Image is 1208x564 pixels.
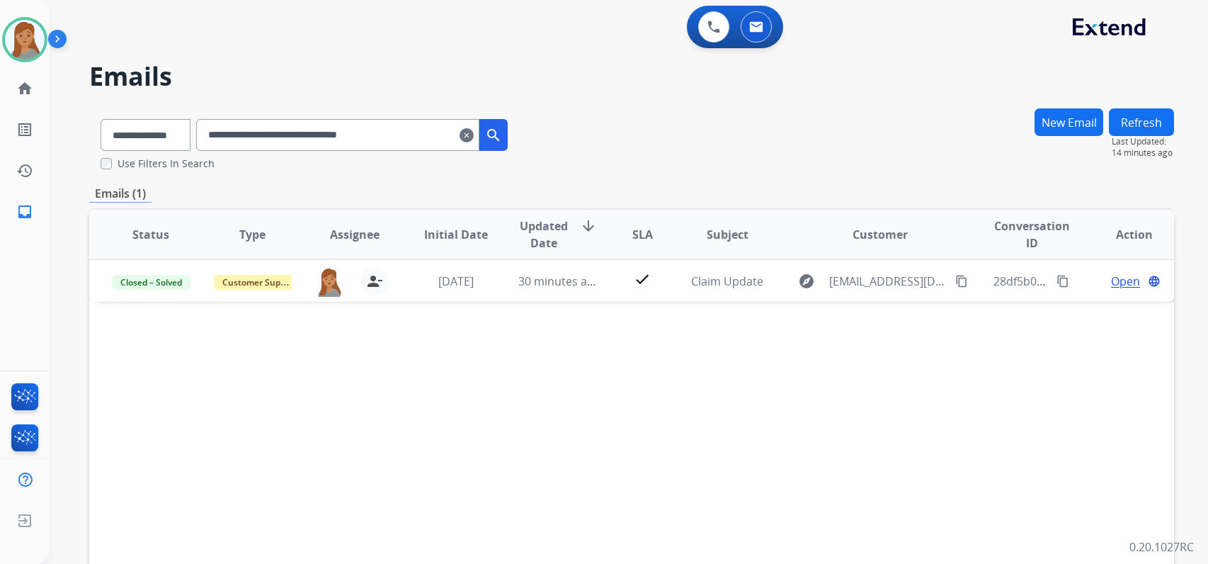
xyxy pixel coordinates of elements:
p: Emails (1) [89,185,152,203]
img: agent-avatar [315,267,343,297]
span: Customer [853,226,908,243]
mat-icon: history [16,162,33,179]
span: Conversation ID [993,218,1072,252]
img: avatar [5,20,45,60]
span: Initial Date [424,226,488,243]
span: Claim Update [691,273,763,289]
mat-icon: language [1148,275,1161,288]
span: Status [132,226,169,243]
mat-icon: arrow_downward [580,218,597,235]
span: Assignee [330,226,380,243]
mat-icon: search [485,127,502,144]
span: Type [239,226,266,243]
mat-icon: check [634,271,651,288]
mat-icon: person_remove [366,273,383,290]
span: 30 minutes ago [518,273,600,289]
th: Action [1072,210,1174,259]
span: Customer Support [214,275,306,290]
span: Closed – Solved [112,275,190,290]
mat-icon: explore [798,273,815,290]
button: Refresh [1109,108,1174,136]
mat-icon: clear [460,127,474,144]
span: 28df5b0f-d7a6-45ca-a0a8-9353279b9534 [993,273,1208,289]
mat-icon: content_copy [1056,275,1069,288]
mat-icon: home [16,80,33,97]
span: [EMAIL_ADDRESS][DOMAIN_NAME] [829,273,947,290]
span: Open [1111,273,1140,290]
span: Updated Date [518,218,569,252]
button: New Email [1035,108,1103,136]
label: Use Filters In Search [118,157,215,171]
span: [DATE] [438,273,474,289]
span: Subject [707,226,748,243]
mat-icon: inbox [16,203,33,220]
span: 14 minutes ago [1112,147,1174,159]
span: SLA [632,226,653,243]
span: Last Updated: [1112,136,1174,147]
mat-icon: content_copy [955,275,968,288]
h2: Emails [89,62,1174,91]
mat-icon: list_alt [16,121,33,138]
p: 0.20.1027RC [1129,538,1194,555]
